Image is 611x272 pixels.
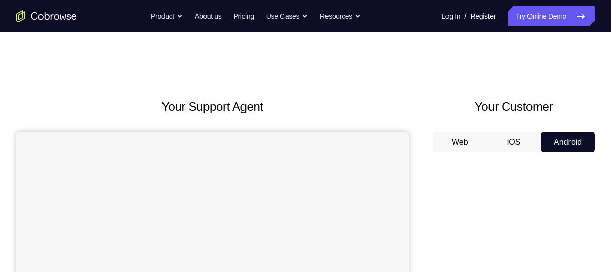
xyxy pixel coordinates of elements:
a: Log In [441,6,460,26]
a: Register [471,6,496,26]
button: iOS [487,132,541,152]
button: Product [151,6,183,26]
h2: Your Support Agent [16,97,409,116]
a: Try Online Demo [508,6,595,26]
a: Go to the home page [16,10,77,22]
button: Android [541,132,595,152]
h2: Your Customer [433,97,595,116]
button: Use Cases [266,6,308,26]
button: Resources [320,6,361,26]
a: Pricing [233,6,254,26]
span: / [464,10,466,22]
a: About us [195,6,221,26]
button: Web [433,132,487,152]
